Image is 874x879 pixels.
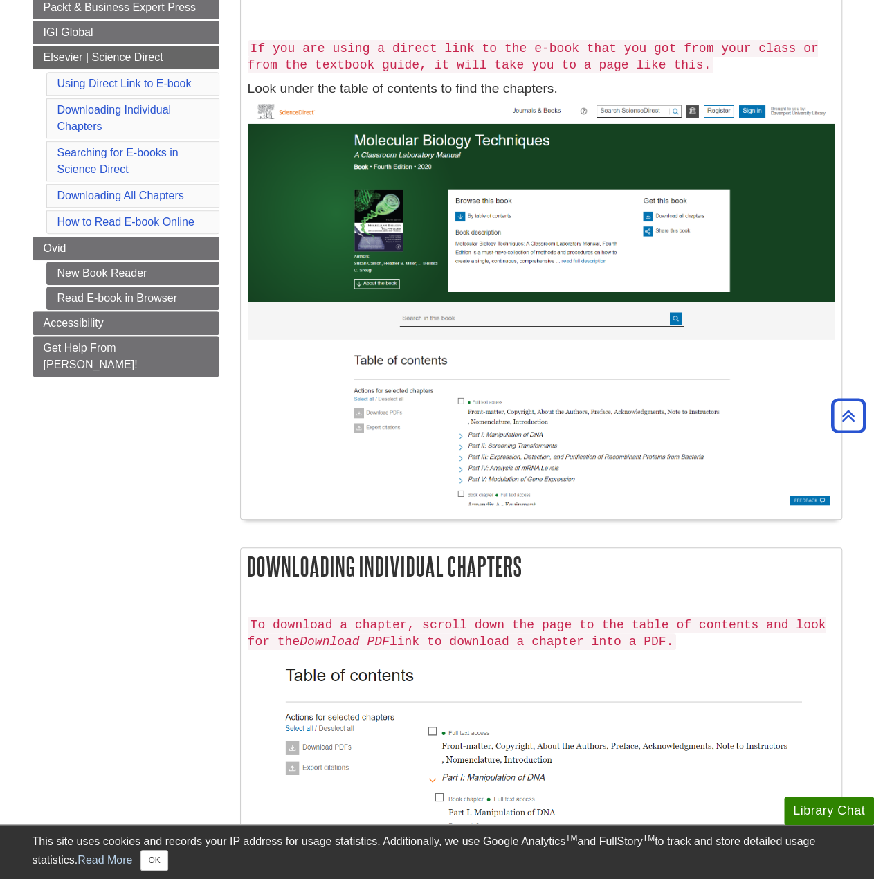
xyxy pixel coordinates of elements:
[57,147,179,175] a: Searching for E-books in Science Direct
[33,21,219,44] a: IGI Global
[57,104,172,132] a: Downloading Individual Chapters
[44,317,104,329] span: Accessibility
[140,850,167,871] button: Close
[248,617,826,650] code: To download a chapter, scroll down the page to the table of contents and look for the link to dow...
[33,237,219,260] a: Ovid
[46,262,219,285] a: New Book Reader
[44,51,163,63] span: Elsevier | Science Direct
[44,242,66,254] span: Ovid
[57,216,194,228] a: How to Read E-book Online
[33,46,219,69] a: Elsevier | Science Direct
[44,342,138,370] span: Get Help From [PERSON_NAME]!
[33,336,219,377] a: Get Help From [PERSON_NAME]!
[78,853,132,865] a: Read More
[300,635,390,649] em: Download PDF
[57,78,192,89] a: Using Direct Link to E-book
[248,99,835,505] img: ebook
[643,833,655,843] sup: TM
[241,548,841,585] h2: Downloading Individual Chapters
[826,406,871,425] a: Back to Top
[248,33,835,512] div: Look under the table of contents to find the chapters.
[57,190,184,201] a: Downloading All Chapters
[44,1,197,13] span: Packt & Business Expert Press
[46,287,219,310] a: Read E-book in Browser
[44,26,93,38] span: IGI Global
[33,833,842,871] div: This site uses cookies and records your IP address for usage statistics. Additionally, we use Goo...
[784,797,874,825] button: Library Chat
[248,40,819,73] code: If you are using a direct link to the e-book that you got from your class or from the textbook gu...
[565,833,577,843] sup: TM
[33,311,219,335] a: Accessibility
